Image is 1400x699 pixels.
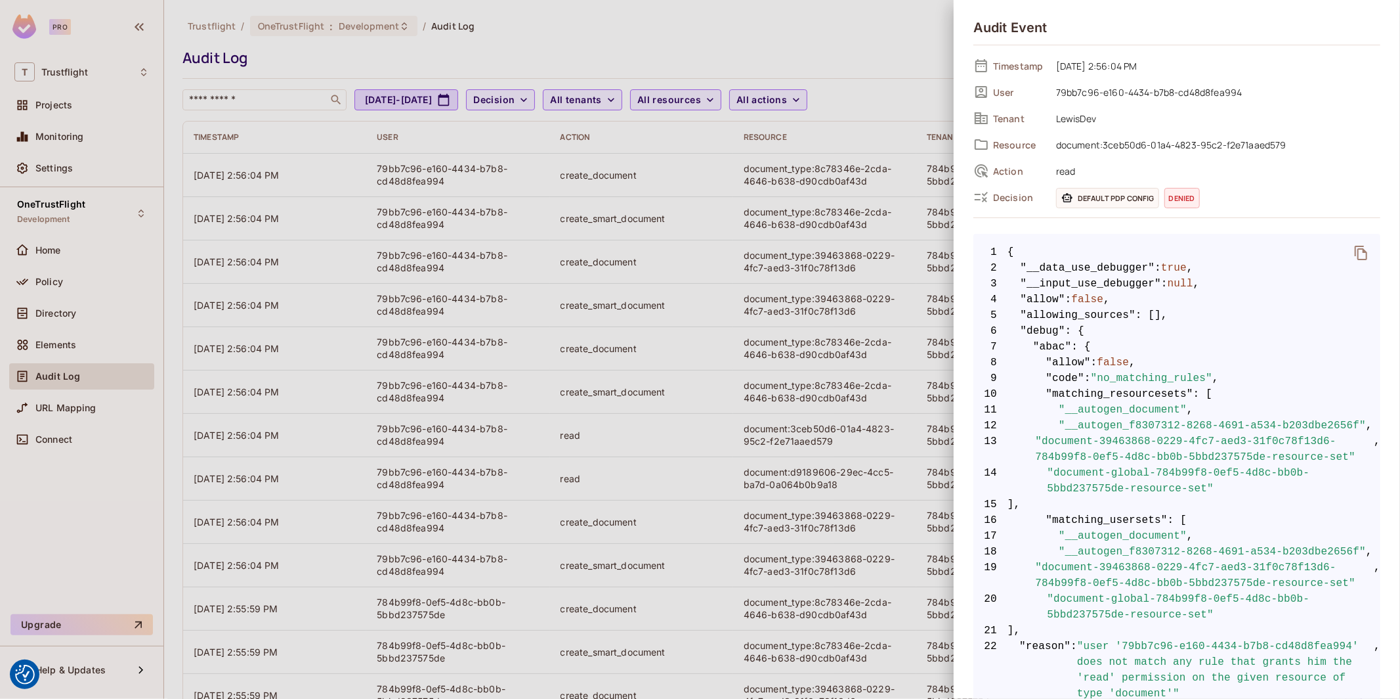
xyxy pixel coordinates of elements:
[973,512,1008,528] span: 16
[1187,402,1193,418] span: ,
[973,292,1008,307] span: 4
[1046,355,1091,371] span: "allow"
[1048,465,1380,497] span: "document-global-784b99f8-0ef5-4d8c-bb0b-5bbd237575de-resource-set"
[993,191,1046,204] span: Decision
[1059,418,1366,434] span: "__autogen_f8307312-8268-4691-a534-b203dbe2656f"
[1346,237,1377,269] button: delete
[1046,386,1193,402] span: "matching_resourcesets"
[993,86,1046,99] span: User
[1187,528,1193,544] span: ,
[973,591,1008,623] span: 20
[993,112,1046,125] span: Tenant
[1008,244,1014,260] span: {
[1366,418,1372,434] span: ,
[15,665,35,685] img: Revisit consent button
[993,139,1046,151] span: Resource
[973,260,1008,276] span: 2
[1036,434,1374,465] span: "document-39463868-0229-4fc7-aed3-31f0c78f13d6-784b99f8-0ef5-4d8c-bb0b-5bbd237575de-resource-set"
[1059,528,1187,544] span: "__autogen_document"
[973,418,1008,434] span: 12
[1091,355,1097,371] span: :
[1050,137,1380,152] span: document:3ceb50d6-01a4-4823-95c2-f2e71aaed579
[1048,591,1380,623] span: "document-global-784b99f8-0ef5-4d8c-bb0b-5bbd237575de-resource-set"
[1072,292,1104,307] span: false
[1374,560,1380,591] span: ,
[973,20,1048,35] h4: Audit Event
[1366,544,1372,560] span: ,
[973,276,1008,292] span: 3
[1135,307,1168,323] span: : [],
[1033,339,1072,355] span: "abac"
[1072,339,1091,355] span: : {
[1091,371,1212,386] span: "no_matching_rules"
[1021,323,1065,339] span: "debug"
[973,355,1008,371] span: 8
[1021,292,1065,307] span: "allow"
[1187,260,1193,276] span: ,
[1161,260,1187,276] span: true
[973,465,1008,497] span: 14
[973,544,1008,560] span: 18
[1065,323,1084,339] span: : {
[973,560,1008,591] span: 19
[1050,84,1380,100] span: 79bb7c96-e160-4434-b7b8-cd48d8fea994
[1193,276,1200,292] span: ,
[973,244,1008,260] span: 1
[973,386,1008,402] span: 10
[973,528,1008,544] span: 17
[1164,188,1200,208] span: denied
[973,623,1008,639] span: 21
[973,339,1008,355] span: 7
[993,165,1046,177] span: Action
[1103,292,1110,307] span: ,
[1059,544,1366,560] span: "__autogen_f8307312-8268-4691-a534-b203dbe2656f"
[1212,371,1219,386] span: ,
[973,623,1380,639] span: ],
[1168,276,1193,292] span: null
[973,497,1380,512] span: ],
[1021,260,1155,276] span: "__data_use_debugger"
[1036,560,1374,591] span: "document-39463868-0229-4fc7-aed3-31f0c78f13d6-784b99f8-0ef5-4d8c-bb0b-5bbd237575de-resource-set"
[1059,402,1187,418] span: "__autogen_document"
[1056,188,1159,208] span: Default PDP config
[1193,386,1212,402] span: : [
[1129,355,1135,371] span: ,
[1161,276,1168,292] span: :
[15,665,35,685] button: Consent Preferences
[1065,292,1072,307] span: :
[1050,58,1380,74] span: [DATE] 2:56:04 PM
[973,434,1008,465] span: 13
[993,60,1046,72] span: Timestamp
[973,497,1008,512] span: 15
[973,402,1008,418] span: 11
[973,371,1008,386] span: 9
[1097,355,1130,371] span: false
[1021,276,1162,292] span: "__input_use_debugger"
[1021,307,1136,323] span: "allowing_sources"
[1374,434,1380,465] span: ,
[1168,512,1187,528] span: : [
[973,307,1008,323] span: 5
[1046,512,1168,528] span: "matching_usersets"
[1046,371,1085,386] span: "code"
[1155,260,1161,276] span: :
[1050,163,1380,179] span: read
[973,323,1008,339] span: 6
[1084,371,1091,386] span: :
[1050,110,1380,126] span: LewisDev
